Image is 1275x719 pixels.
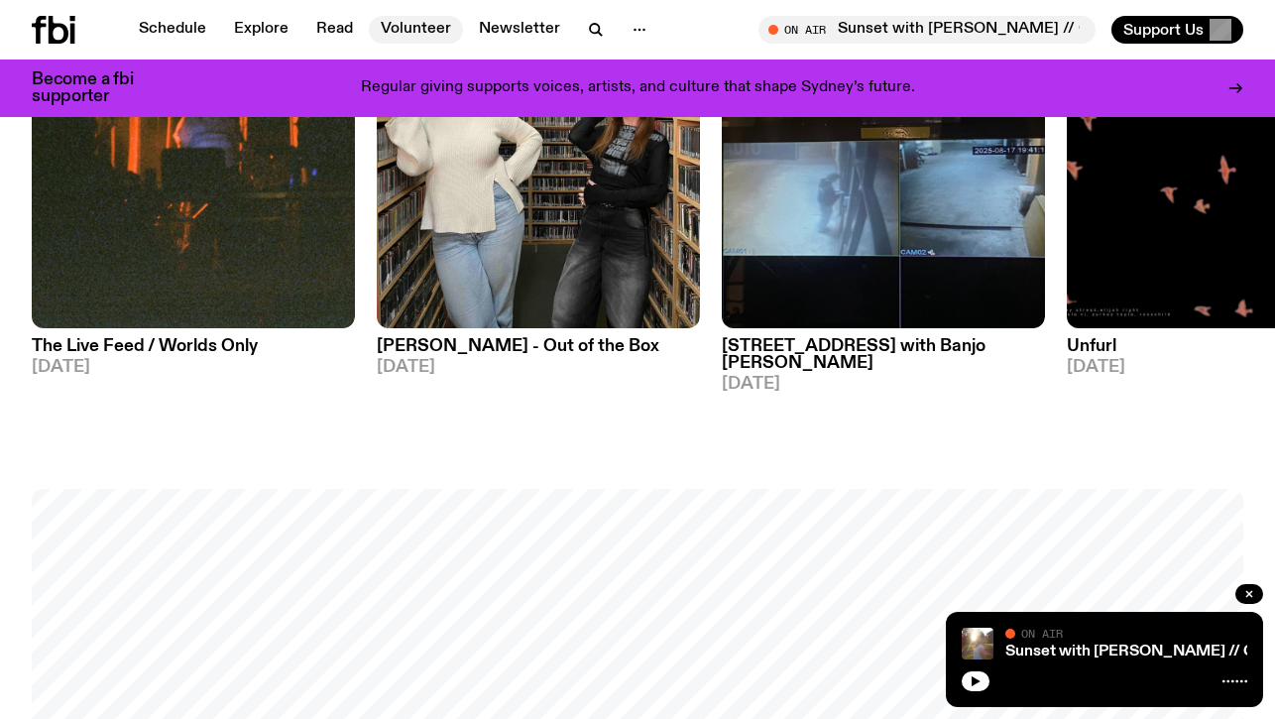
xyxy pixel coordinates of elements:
[722,338,1045,372] h3: [STREET_ADDRESS] with Banjo [PERSON_NAME]
[722,376,1045,393] span: [DATE]
[32,338,355,355] h3: The Live Feed / Worlds Only
[722,328,1045,393] a: [STREET_ADDRESS] with Banjo [PERSON_NAME][DATE]
[377,359,700,376] span: [DATE]
[1123,21,1204,39] span: Support Us
[32,71,159,105] h3: Become a fbi supporter
[1111,16,1243,44] button: Support Us
[369,16,463,44] a: Volunteer
[377,338,700,355] h3: [PERSON_NAME] - Out of the Box
[467,16,572,44] a: Newsletter
[222,16,300,44] a: Explore
[758,16,1096,44] button: On AirSunset with [PERSON_NAME] // Guest Mix: [PERSON_NAME]
[304,16,365,44] a: Read
[361,79,915,97] p: Regular giving supports voices, artists, and culture that shape Sydney’s future.
[32,359,355,376] span: [DATE]
[377,328,700,376] a: [PERSON_NAME] - Out of the Box[DATE]
[127,16,218,44] a: Schedule
[32,328,355,376] a: The Live Feed / Worlds Only[DATE]
[1021,627,1063,640] span: On Air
